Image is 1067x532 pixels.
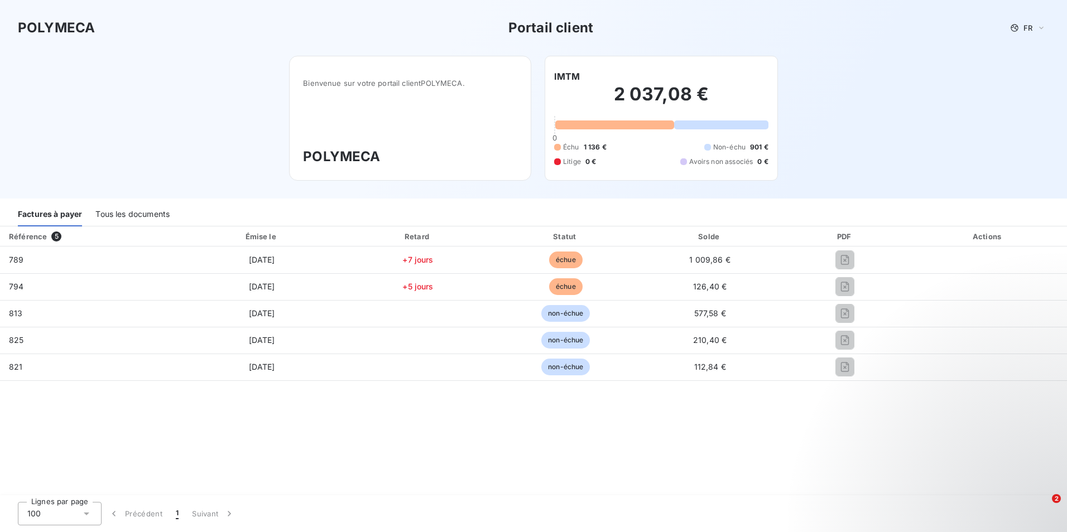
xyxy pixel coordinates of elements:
span: Échu [563,142,579,152]
div: Solde [641,231,779,242]
h2: 2 037,08 € [554,83,768,117]
h3: Portail client [508,18,593,38]
span: +7 jours [402,255,433,264]
iframe: Intercom live chat [1029,494,1056,521]
span: +5 jours [402,282,433,291]
span: [DATE] [249,335,275,345]
span: [DATE] [249,308,275,318]
span: 112,84 € [694,362,726,371]
div: Référence [9,232,47,241]
span: 825 [9,335,23,345]
span: 821 [9,362,22,371]
span: 100 [27,508,41,519]
h6: IMTM [554,70,580,83]
button: Suivant [185,502,242,525]
div: Factures à payer [18,203,82,226]
span: FR [1023,23,1032,32]
span: Non-échu [713,142,746,152]
span: échue [549,252,583,268]
div: Statut [495,231,637,242]
h3: POLYMECA [303,147,517,167]
span: échue [549,278,583,295]
button: 1 [169,502,185,525]
div: PDF [784,231,907,242]
span: 2 [1052,494,1061,503]
span: Litige [563,157,581,167]
span: [DATE] [249,255,275,264]
span: 0 € [757,157,768,167]
div: Retard [345,231,491,242]
span: 5 [51,231,61,241]
span: non-échue [541,305,590,322]
div: Tous les documents [95,203,170,226]
span: 126,40 € [693,282,727,291]
h3: POLYMECA [18,18,95,38]
span: 794 [9,282,23,291]
span: 0 € [585,157,596,167]
span: 210,40 € [693,335,727,345]
div: Actions [911,231,1065,242]
span: 577,58 € [694,308,726,318]
span: [DATE] [249,282,275,291]
span: Bienvenue sur votre portail client POLYMECA . [303,79,517,88]
span: 813 [9,308,22,318]
span: 789 [9,255,23,264]
span: 1 136 € [584,142,607,152]
span: Avoirs non associés [689,157,753,167]
span: [DATE] [249,362,275,371]
span: 1 009,86 € [689,255,730,264]
span: non-échue [541,332,590,349]
span: 1 [176,508,179,519]
span: 0 [552,133,557,142]
div: Émise le [182,231,341,242]
span: non-échue [541,359,590,375]
button: Précédent [102,502,169,525]
span: 901 € [750,142,768,152]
